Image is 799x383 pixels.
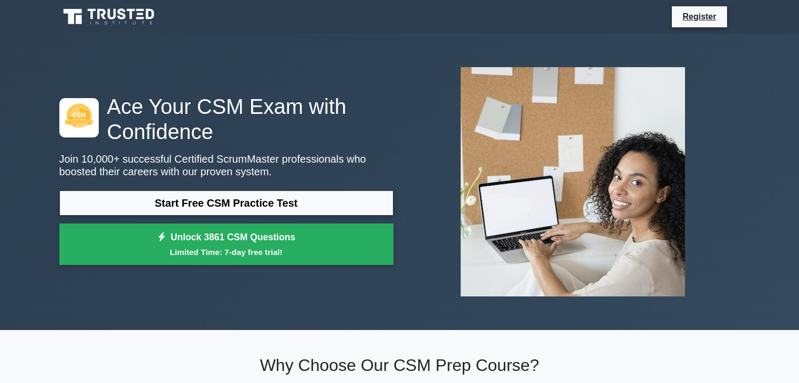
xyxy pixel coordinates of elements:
a: Unlock 3861 CSM QuestionsLimited Time: 7-day free trial! [59,224,393,265]
h2: Why Choose Our CSM Prep Course? [59,355,740,375]
a: Register [676,10,722,23]
h1: Ace Your CSM Exam with Confidence [59,94,393,144]
a: Start Free CSM Practice Test [59,190,393,216]
p: Join 10,000+ successful Certified ScrumMaster professionals who boosted their careers with our pr... [59,153,393,178]
small: Limited Time: 7-day free trial! [72,246,380,258]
